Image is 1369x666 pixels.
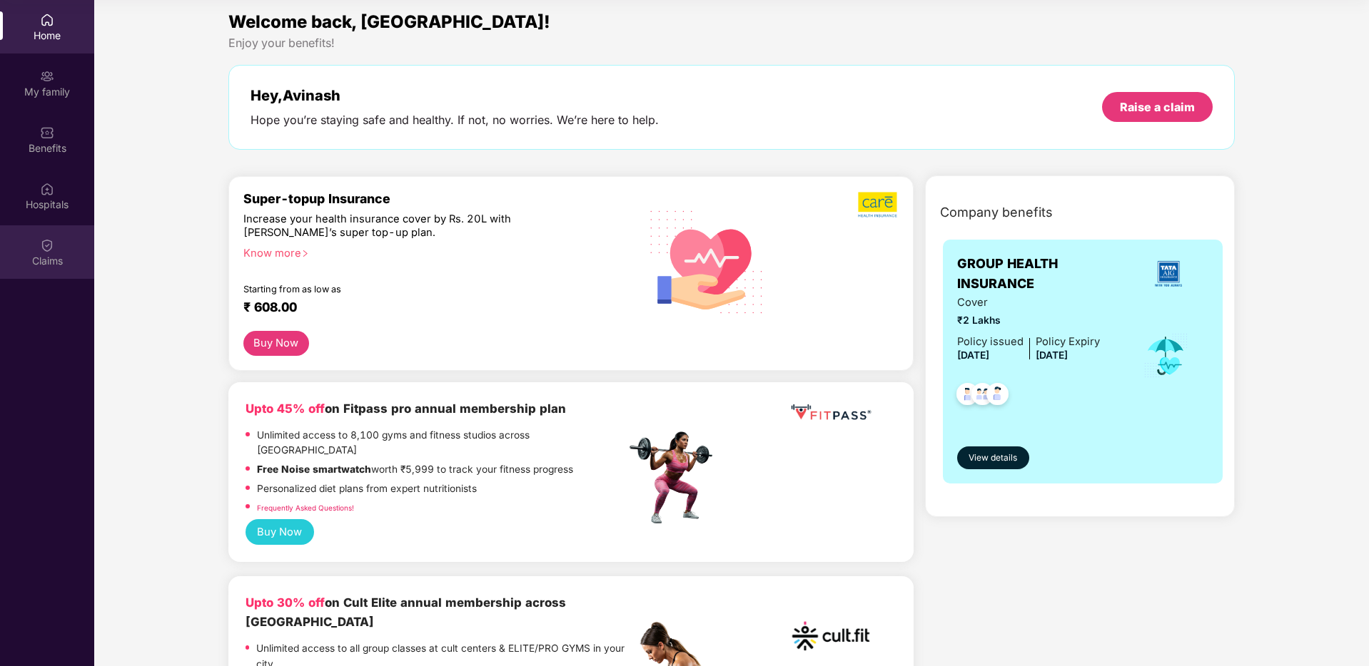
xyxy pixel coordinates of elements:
[243,331,309,356] button: Buy Now
[957,334,1024,350] div: Policy issued
[243,191,626,206] div: Super-topup Insurance
[969,451,1017,465] span: View details
[1149,255,1188,293] img: insurerLogo
[243,299,612,317] div: ₹ 608.00
[40,69,54,83] img: svg+xml;base64,PHN2ZyB3aWR0aD0iMjAiIGhlaWdodD0iMjAiIHZpZXdCb3g9IjAgMCAyMCAyMCIgZmlsbD0ibm9uZSIgeG...
[243,247,617,257] div: Know more
[243,284,565,294] div: Starting from as low as
[1036,349,1068,361] span: [DATE]
[788,399,874,426] img: fppp.png
[957,254,1128,294] span: GROUP HEALTH INSURANCE
[950,379,985,414] img: svg+xml;base64,PHN2ZyB4bWxucz0iaHR0cDovL3d3dy53My5vcmcvMjAwMC9zdmciIHdpZHRoPSI0OC45NDMiIGhlaWdodD...
[639,192,775,330] img: svg+xml;base64,PHN2ZyB4bWxucz0iaHR0cDovL3d3dy53My5vcmcvMjAwMC9zdmciIHhtbG5zOnhsaW5rPSJodHRwOi8vd3...
[957,446,1029,469] button: View details
[1036,334,1100,350] div: Policy Expiry
[1143,332,1189,379] img: icon
[40,238,54,252] img: svg+xml;base64,PHN2ZyBpZD0iQ2xhaW0iIHhtbG5zPSJodHRwOi8vd3d3LnczLm9yZy8yMDAwL3N2ZyIgd2lkdGg9IjIwIi...
[257,463,371,475] strong: Free Noise smartwatch
[1120,99,1195,115] div: Raise a claim
[625,428,725,528] img: fpp.png
[246,595,325,610] b: Upto 30% off
[228,11,550,32] span: Welcome back, [GEOGRAPHIC_DATA]!
[246,595,566,628] b: on Cult Elite annual membership across [GEOGRAPHIC_DATA]
[246,401,325,416] b: Upto 45% off
[228,36,1236,51] div: Enjoy your benefits!
[246,401,566,416] b: on Fitpass pro annual membership plan
[301,250,309,257] span: right
[40,13,54,27] img: svg+xml;base64,PHN2ZyBpZD0iSG9tZSIgeG1sbnM9Imh0dHA6Ly93d3cudzMub3JnLzIwMDAvc3ZnIiB3aWR0aD0iMjAiIG...
[40,182,54,196] img: svg+xml;base64,PHN2ZyBpZD0iSG9zcGl0YWxzIiB4bWxucz0iaHR0cDovL3d3dy53My5vcmcvMjAwMC9zdmciIHdpZHRoPS...
[243,212,564,240] div: Increase your health insurance cover by Rs. 20L with [PERSON_NAME]’s super top-up plan.
[957,294,1100,311] span: Cover
[940,203,1053,222] span: Company benefits
[246,519,314,545] button: Buy Now
[957,349,989,361] span: [DATE]
[257,503,354,512] a: Frequently Asked Questions!
[980,379,1015,414] img: svg+xml;base64,PHN2ZyB4bWxucz0iaHR0cDovL3d3dy53My5vcmcvMjAwMC9zdmciIHdpZHRoPSI0OC45NDMiIGhlaWdodD...
[251,87,659,104] div: Hey, Avinash
[251,113,659,128] div: Hope you’re staying safe and healthy. If not, no worries. We’re here to help.
[257,481,477,497] p: Personalized diet plans from expert nutritionists
[957,313,1100,329] span: ₹2 Lakhs
[965,379,1000,414] img: svg+xml;base64,PHN2ZyB4bWxucz0iaHR0cDovL3d3dy53My5vcmcvMjAwMC9zdmciIHdpZHRoPSI0OC45MTUiIGhlaWdodD...
[40,125,54,140] img: svg+xml;base64,PHN2ZyBpZD0iQmVuZWZpdHMiIHhtbG5zPSJodHRwOi8vd3d3LnczLm9yZy8yMDAwL3N2ZyIgd2lkdGg9Ij...
[257,462,573,478] p: worth ₹5,999 to track your fitness progress
[257,428,625,458] p: Unlimited access to 8,100 gyms and fitness studios across [GEOGRAPHIC_DATA]
[858,191,899,218] img: b5dec4f62d2307b9de63beb79f102df3.png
